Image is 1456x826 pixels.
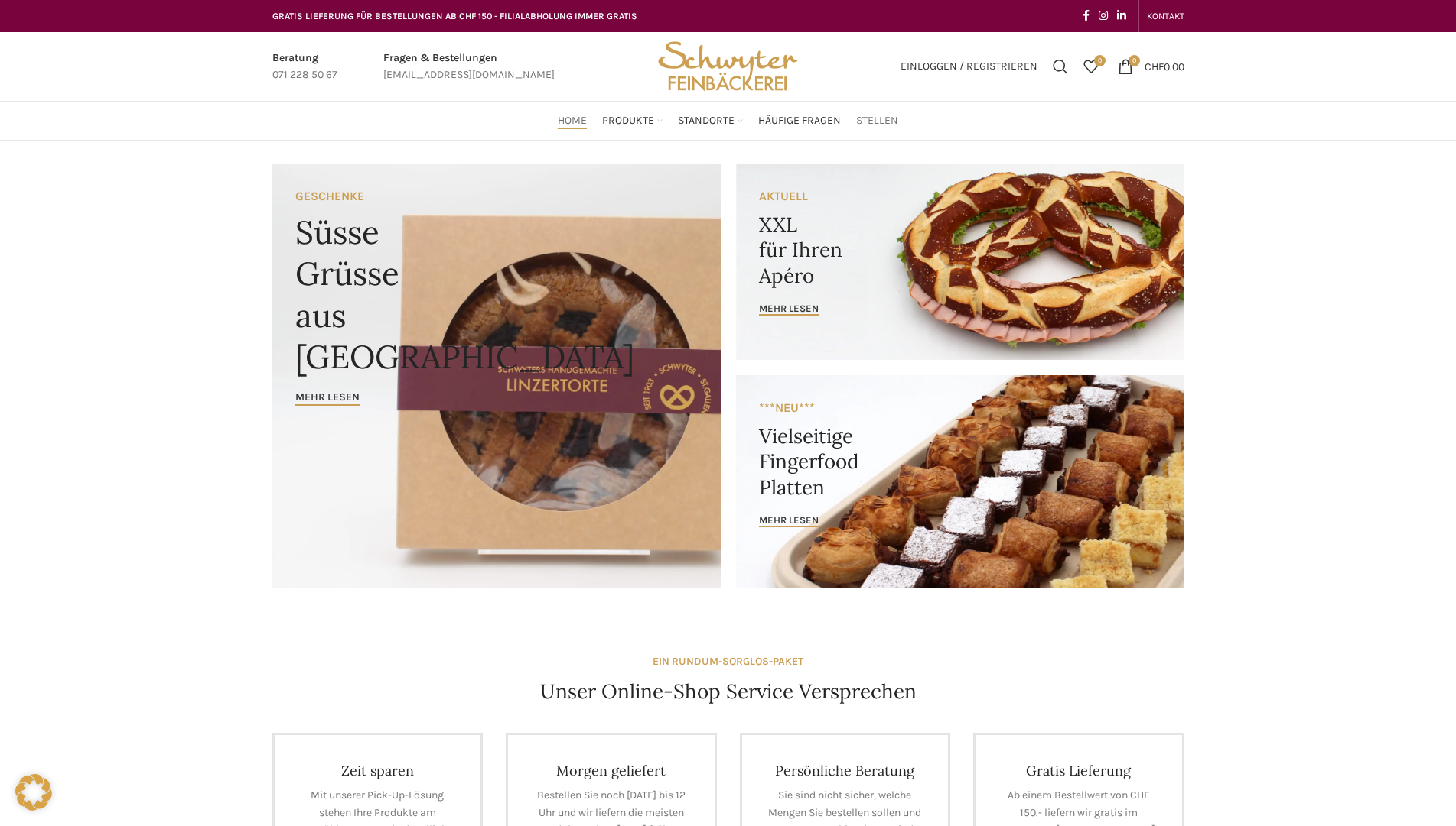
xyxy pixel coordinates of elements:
span: GRATIS LIEFERUNG FÜR BESTELLUNGEN AB CHF 150 - FILIALABHOLUNG IMMER GRATIS [272,11,637,21]
bdi: 0.00 [1145,60,1184,73]
a: Facebook social link [1078,5,1094,27]
a: Banner link [272,164,721,588]
span: 0 [1129,55,1140,66]
a: Instagram social link [1094,5,1112,27]
a: Produkte [602,105,663,136]
h4: Morgen geliefert [531,762,692,779]
div: Main navigation [265,105,1192,136]
span: Stellen [856,114,898,128]
span: KONTAKT [1147,11,1184,21]
span: CHF [1145,60,1164,73]
a: Einloggen / Registrieren [893,51,1045,82]
img: Bäckerei Schwyter [653,32,803,101]
a: Home [558,105,587,136]
a: Banner link [736,164,1184,360]
a: Stellen [856,105,898,136]
h4: Gratis Lieferung [998,762,1159,779]
a: Site logo [653,59,803,72]
a: Infobox link [383,50,555,84]
a: 0 CHF0.00 [1110,51,1192,82]
span: Standorte [678,114,735,128]
strong: EIN RUNDUM-SORGLOS-PAKET [653,655,803,668]
a: KONTAKT [1147,1,1184,31]
span: Einloggen / Registrieren [901,61,1037,72]
span: Home [558,114,587,128]
a: Linkedin social link [1112,5,1131,27]
h4: Zeit sparen [298,762,458,779]
h4: Unser Online-Shop Service Versprechen [540,678,917,705]
div: Secondary navigation [1139,1,1192,31]
a: Suchen [1045,51,1076,82]
a: Häufige Fragen [758,105,841,136]
span: Produkte [602,114,654,128]
div: Meine Wunschliste [1076,51,1106,82]
h4: Persönliche Beratung [765,762,926,779]
a: Banner link [736,375,1184,588]
a: 0 [1076,51,1106,82]
span: 0 [1094,55,1106,66]
a: Infobox link [272,50,337,84]
a: Standorte [678,105,743,136]
span: Häufige Fragen [758,114,841,128]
